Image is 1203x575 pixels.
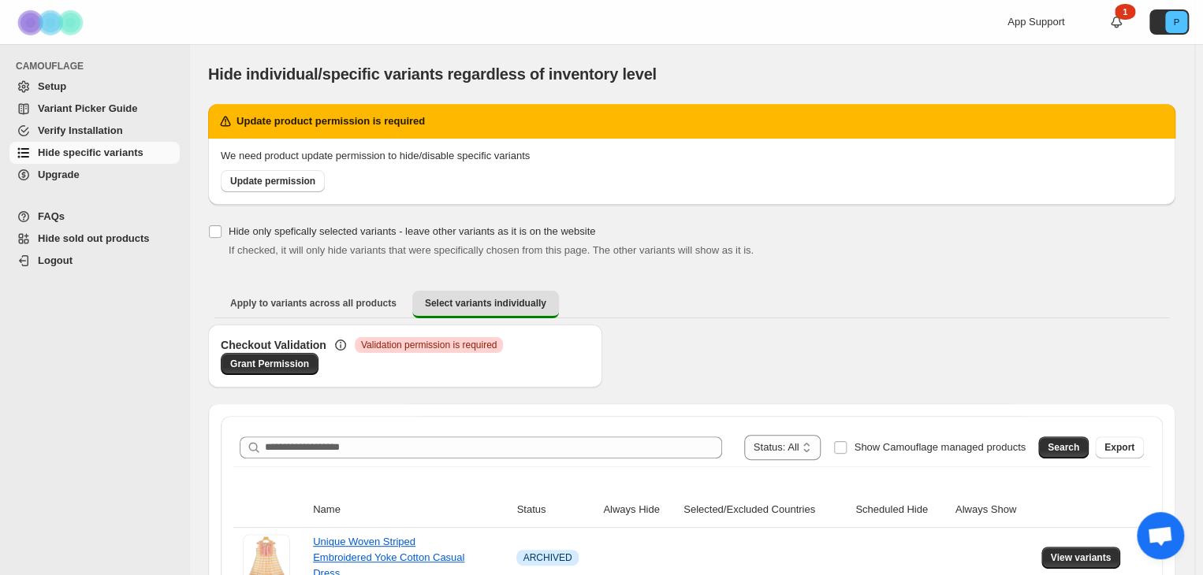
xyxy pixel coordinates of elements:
[38,232,150,244] span: Hide sold out products
[38,80,66,92] span: Setup
[1041,547,1121,569] button: View variants
[9,120,180,142] a: Verify Installation
[38,254,73,266] span: Logout
[221,353,318,375] a: Grant Permission
[221,337,326,353] h3: Checkout Validation
[512,492,598,528] th: Status
[1048,441,1079,454] span: Search
[1165,11,1187,33] span: Avatar with initials P
[1149,9,1189,35] button: Avatar with initials P
[1095,436,1144,458] button: Export
[221,150,530,161] span: We need product update permission to hide/disable specific variants
[208,65,657,83] span: Hide individual/specific variants regardless of inventory level
[13,1,91,44] img: Camouflage
[38,147,143,158] span: Hide specific variants
[9,250,180,272] a: Logout
[1038,436,1089,458] button: Search
[38,169,80,180] span: Upgrade
[308,492,512,528] th: Name
[230,297,397,310] span: Apply to variants across all products
[1115,4,1135,20] div: 1
[679,492,851,528] th: Selected/Excluded Countries
[218,291,409,316] button: Apply to variants across all products
[851,492,951,528] th: Scheduled Hide
[1104,441,1134,454] span: Export
[1173,17,1179,27] text: P
[16,60,181,72] span: CAMOUFLAGE
[237,113,425,129] h2: Update product permission is required
[230,175,315,187] span: Update permission
[361,339,497,351] span: Validation permission is required
[229,244,754,256] span: If checked, it will only hide variants that were specifically chosen from this page. The other va...
[9,98,180,120] a: Variant Picker Guide
[38,124,123,136] span: Verify Installation
[1051,551,1112,564] span: View variants
[412,291,559,318] button: Select variants individually
[854,441,1026,453] span: Show Camouflage managed products
[9,76,180,98] a: Setup
[523,551,572,564] span: ARCHIVED
[9,164,180,186] a: Upgrade
[9,206,180,228] a: FAQs
[425,297,546,310] span: Select variants individually
[221,170,325,192] a: Update permission
[9,228,180,250] a: Hide sold out products
[9,142,180,164] a: Hide specific variants
[38,102,137,114] span: Variant Picker Guide
[229,225,595,237] span: Hide only spefically selected variants - leave other variants as it is on the website
[38,210,65,222] span: FAQs
[1108,14,1124,30] a: 1
[1137,512,1184,559] div: Open chat
[1007,16,1064,28] span: App Support
[951,492,1037,528] th: Always Show
[598,492,679,528] th: Always Hide
[230,358,309,370] span: Grant Permission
